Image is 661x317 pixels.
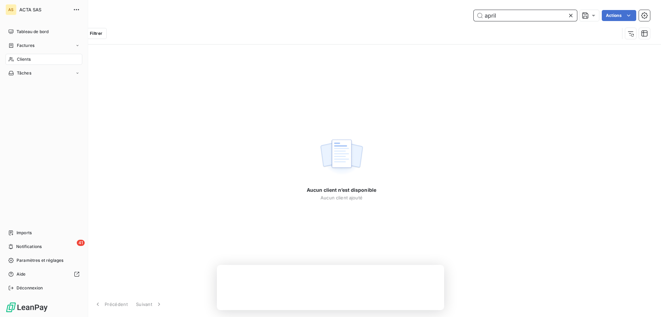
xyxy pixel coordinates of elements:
span: Factures [17,42,34,49]
span: Déconnexion [17,285,43,291]
span: Aide [17,271,26,277]
img: Logo LeanPay [6,302,48,313]
span: Aucun client ajouté [321,195,363,200]
button: Actions [602,10,636,21]
span: Paramètres et réglages [17,257,63,264]
iframe: Enquête de LeanPay [217,265,444,310]
span: Tâches [17,70,31,76]
button: Précédent [90,297,132,311]
img: empty state [319,136,364,178]
a: Aide [6,269,82,280]
span: Notifications [16,244,42,250]
button: Filtrer [75,28,107,39]
input: Rechercher [474,10,577,21]
span: Tableau de bord [17,29,49,35]
button: Suivant [132,297,167,311]
span: ACTA SAS [19,7,69,12]
span: Imports [17,230,32,236]
span: Aucun client n’est disponible [307,187,376,194]
iframe: Intercom live chat [638,294,654,310]
span: Clients [17,56,31,62]
span: 41 [77,240,85,246]
div: AS [6,4,17,15]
